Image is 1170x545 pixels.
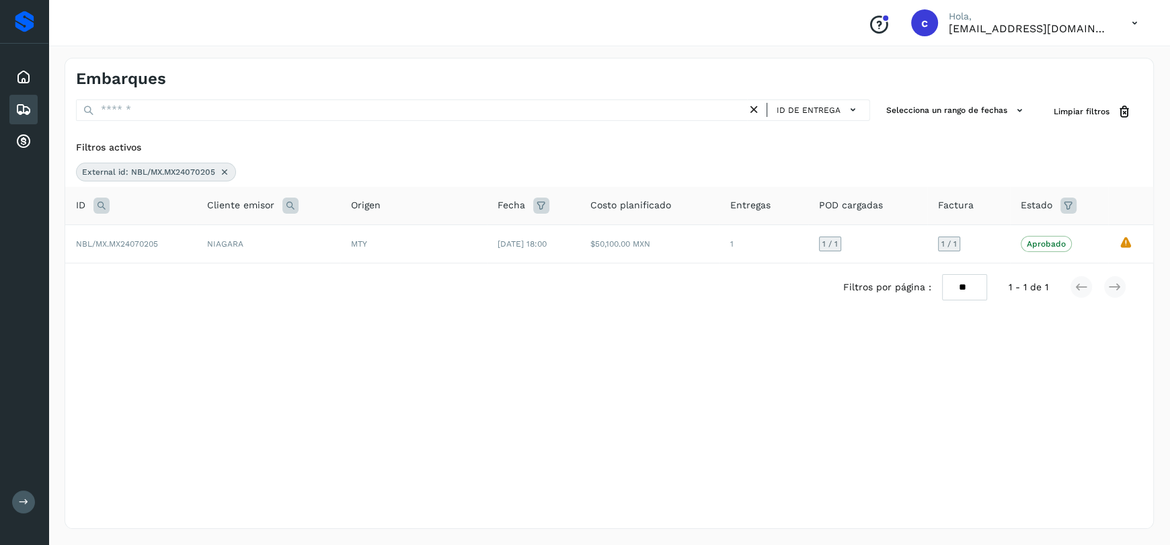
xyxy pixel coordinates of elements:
span: Estado [1021,198,1052,212]
span: Cliente emisor [207,198,274,212]
span: 1 - 1 de 1 [1009,280,1048,294]
span: NBL/MX.MX24070205 [76,239,158,249]
div: Cuentas por cobrar [9,127,38,157]
span: External id: NBL/MX.MX24070205 [82,166,215,178]
button: ID de entrega [773,100,864,120]
div: Filtros activos [76,140,1142,155]
span: Entregas [730,198,771,212]
span: 1 / 1 [941,240,957,248]
td: 1 [719,224,808,263]
span: [DATE] 18:00 [498,239,547,249]
div: Embarques [9,95,38,124]
div: Inicio [9,62,38,92]
span: Filtros por página : [843,280,931,294]
span: Costo planificado [590,198,671,212]
td: $50,100.00 MXN [580,224,719,263]
td: NIAGARA [196,224,340,263]
span: POD cargadas [819,198,883,212]
span: MTY [351,239,367,249]
span: Origen [351,198,381,212]
p: cuentasespeciales8_met@castores.com.mx [949,22,1110,35]
h4: Embarques [76,69,166,89]
span: Factura [938,198,974,212]
div: External id: NBL/MX.MX24070205 [76,163,236,181]
p: Aprobado [1027,239,1066,249]
button: Limpiar filtros [1043,99,1142,124]
span: 1 / 1 [822,240,838,248]
span: Limpiar filtros [1054,106,1109,118]
p: Hola, [949,11,1110,22]
span: ID de entrega [777,104,841,116]
span: Fecha [498,198,525,212]
span: ID [76,198,85,212]
button: Selecciona un rango de fechas [881,99,1032,122]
